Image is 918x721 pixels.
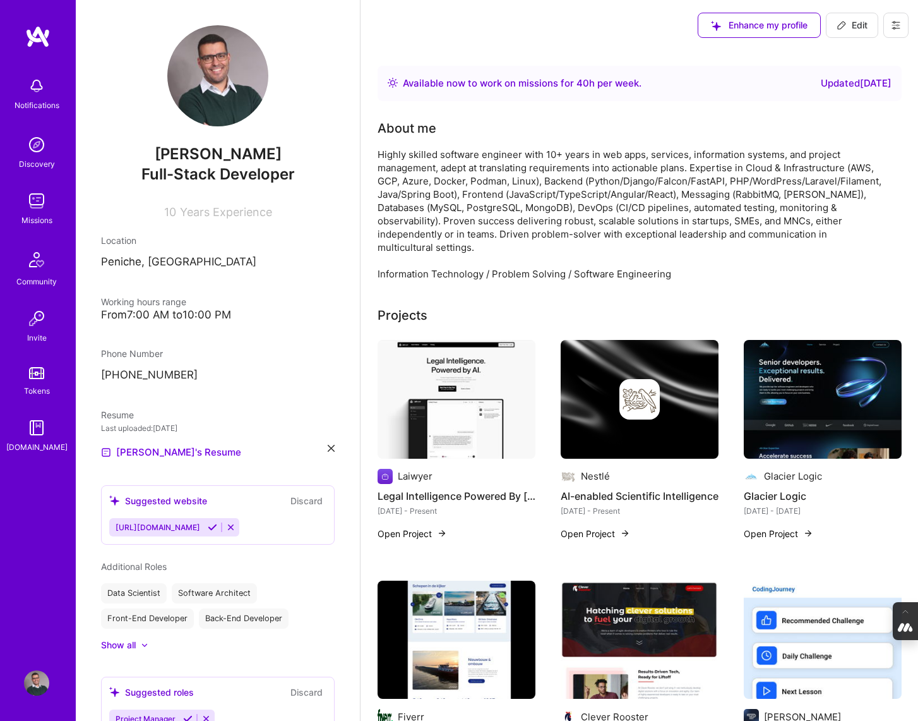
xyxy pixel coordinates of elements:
img: logo [25,25,51,48]
img: arrow-right [437,528,447,538]
img: guide book [24,415,49,440]
a: [PERSON_NAME]'s Resume [101,445,241,460]
div: Software Architect [172,583,257,603]
a: User Avatar [21,670,52,696]
h4: Glacier Logic [744,488,902,504]
span: Years Experience [180,205,272,219]
img: tokens [29,367,44,379]
img: cover [561,340,718,459]
i: icon SuggestedTeams [711,21,721,31]
span: Resume [101,409,134,420]
div: Missions [21,214,52,227]
span: [PERSON_NAME] [101,145,335,164]
p: Peniche, [GEOGRAPHIC_DATA] [101,255,335,270]
div: Back-End Developer [199,609,289,629]
div: [DATE] - [DATE] [744,504,902,518]
div: [DOMAIN_NAME] [6,440,68,454]
div: Show all [101,639,136,651]
img: arrow-right [620,528,630,538]
div: Projects [378,306,427,325]
i: icon SuggestedTeams [109,495,120,506]
div: From 7:00 AM to 10:00 PM [101,308,335,322]
button: Open Project [561,527,630,540]
div: Glacier Logic [764,470,822,483]
div: Data Scientist [101,583,167,603]
div: Community [16,275,57,288]
h4: AI-enabled Scientific Intelligence [561,488,718,504]
div: Location [101,234,335,247]
span: Edit [837,19,867,32]
div: Last uploaded: [DATE] [101,421,335,435]
i: icon SuggestedTeams [109,687,120,698]
div: Suggested website [109,494,207,507]
button: Open Project [378,527,447,540]
button: Open Project [744,527,813,540]
div: Invite [27,331,47,344]
img: User Avatar [24,670,49,696]
button: Enhance my profile [698,13,821,38]
img: teamwork [24,188,49,214]
img: Company logo [744,469,759,484]
img: Invite [24,306,49,331]
div: About me [378,119,436,138]
img: Resume [101,447,111,457]
img: Business website and listings for ships [378,581,535,700]
span: [URL][DOMAIN_NAME] [116,523,200,532]
div: Laiwyer [398,470,432,483]
div: Front-End Developer [101,609,194,629]
button: Edit [826,13,878,38]
img: arrow-right [803,528,813,538]
img: Availability [388,78,398,88]
img: Community [21,245,52,275]
img: User Avatar [167,25,268,126]
span: Additional Roles [101,561,167,572]
span: 10 [164,205,176,219]
p: [PHONE_NUMBER] [101,368,335,383]
div: Discovery [19,157,55,171]
button: Discard [287,494,326,508]
span: Phone Number [101,348,163,359]
img: Company logo [378,469,393,484]
div: Highly skilled software engineer with 10+ years in web apps, services, information systems, and p... [378,148,883,281]
span: Enhance my profile [711,19,808,32]
button: Discard [287,685,326,700]
i: Reject [226,523,235,532]
span: Full-Stack Developer [141,165,295,183]
i: Accept [208,523,217,532]
div: [DATE] - Present [378,504,535,518]
img: Coding App [744,581,902,700]
span: 40 [576,77,589,89]
div: Updated [DATE] [821,76,891,91]
i: icon Close [328,445,335,452]
div: Suggested roles [109,686,194,699]
h4: Legal Intelligence Powered By [PERSON_NAME] [378,488,535,504]
img: Clever Rooster [561,581,718,700]
div: [DATE] - Present [561,504,718,518]
img: Glacier Logic [744,340,902,459]
div: Nestlé [581,470,610,483]
img: Company logo [561,469,576,484]
span: Working hours range [101,296,186,307]
div: Available now to work on missions for h per week . [403,76,641,91]
img: Company logo [619,379,660,420]
img: discovery [24,132,49,157]
div: Tokens [24,384,50,397]
img: Legal Intelligence Powered By AI [378,340,535,459]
